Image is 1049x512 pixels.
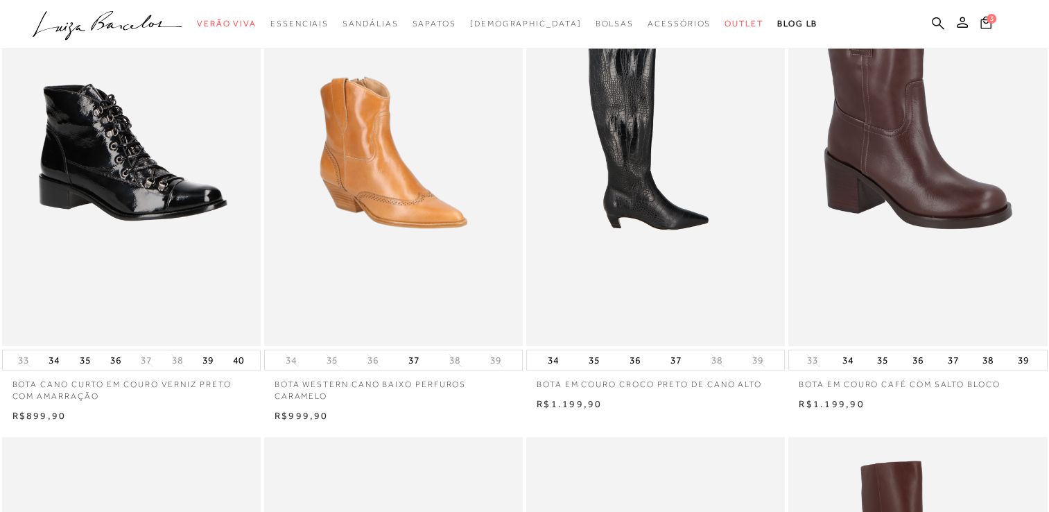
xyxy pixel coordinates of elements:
[412,11,456,37] a: categoryNavScreenReaderText
[281,354,301,367] button: 34
[229,350,248,370] button: 40
[12,410,67,421] span: R$899,90
[198,350,218,370] button: 39
[343,19,398,28] span: Sandálias
[666,350,686,370] button: 37
[1014,350,1033,370] button: 39
[725,11,763,37] a: categoryNavScreenReaderText
[777,11,817,37] a: BLOG LB
[777,19,817,28] span: BLOG LB
[537,398,602,409] span: R$1.199,90
[363,354,383,367] button: 36
[470,19,582,28] span: [DEMOGRAPHIC_DATA]
[799,398,864,409] span: R$1.199,90
[197,11,257,37] a: categoryNavScreenReaderText
[526,370,785,391] a: BOTA EM COURO CROCO PRETO DE CANO ALTO
[197,19,257,28] span: Verão Viva
[2,370,261,402] a: BOTA CANO CURTO EM COURO VERNIZ PRETO COM AMARRAÇÃO
[648,11,711,37] a: categoryNavScreenReaderText
[873,350,892,370] button: 35
[76,350,95,370] button: 35
[14,354,33,367] button: 33
[803,354,822,367] button: 33
[976,15,996,34] button: 3
[264,370,523,402] a: BOTA WESTERN CANO BAIXO PERFUROS CARAMELO
[168,354,187,367] button: 38
[987,14,996,24] span: 3
[625,350,645,370] button: 36
[343,11,398,37] a: categoryNavScreenReaderText
[470,11,582,37] a: noSubCategoriesText
[544,350,563,370] button: 34
[943,350,962,370] button: 37
[725,19,763,28] span: Outlet
[412,19,456,28] span: Sapatos
[106,350,125,370] button: 36
[584,350,604,370] button: 35
[270,19,329,28] span: Essenciais
[44,350,64,370] button: 34
[648,19,711,28] span: Acessórios
[788,370,1047,391] a: BOTA EM COURO CAFÉ COM SALTO BLOCO
[707,354,727,367] button: 38
[595,19,634,28] span: Bolsas
[595,11,634,37] a: categoryNavScreenReaderText
[404,350,424,370] button: 37
[275,410,329,421] span: R$999,90
[908,350,928,370] button: 36
[978,350,998,370] button: 38
[748,354,768,367] button: 39
[322,354,342,367] button: 35
[137,354,156,367] button: 37
[486,354,505,367] button: 39
[270,11,329,37] a: categoryNavScreenReaderText
[445,354,465,367] button: 38
[838,350,858,370] button: 34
